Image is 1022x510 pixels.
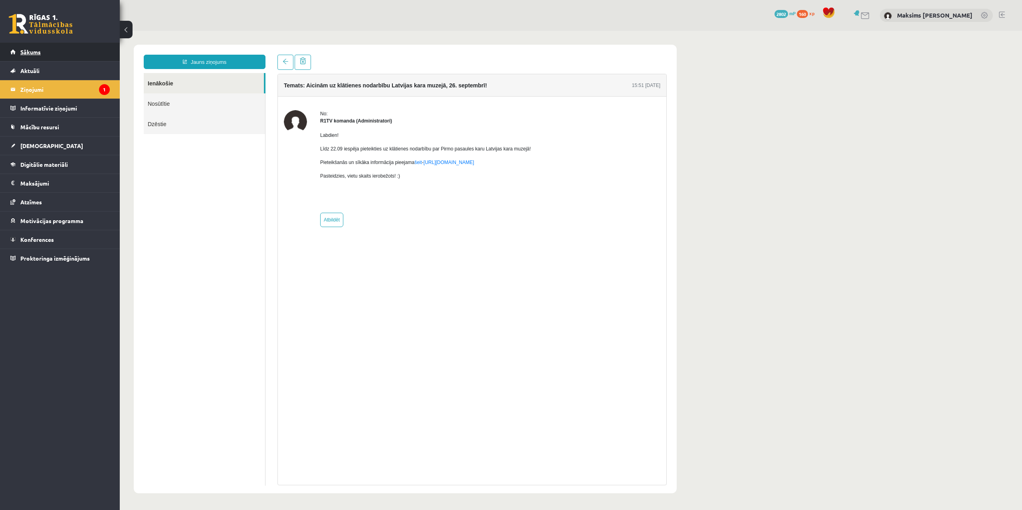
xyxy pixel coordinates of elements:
span: mP [789,10,796,16]
span: Atzīmes [20,198,42,206]
span: 160 [797,10,808,18]
legend: Ziņojumi [20,80,110,99]
span: Sākums [20,48,41,55]
a: Informatīvie ziņojumi [10,99,110,117]
a: [URL][DOMAIN_NAME] [304,129,355,134]
p: Līdz 22.09 iespēja pieteikties uz klātienes nodarbību par Pirmo pasaules karu Latvijas kara muzejā! [200,115,411,122]
span: Aktuāli [20,67,40,74]
legend: Informatīvie ziņojumi [20,99,110,117]
div: No: [200,79,411,87]
span: Digitālie materiāli [20,161,68,168]
a: 2802 mP [774,10,796,16]
a: Maksājumi [10,174,110,192]
a: šeit [295,129,302,134]
a: Motivācijas programma [10,212,110,230]
a: Atzīmes [10,193,110,211]
i: 1 [99,84,110,95]
p: Pieteikšanās un sīkāka informācija pieejama - [200,128,411,135]
p: Pasteidzies, vietu skaits ierobežots! :) [200,142,411,149]
a: Jauns ziņojums [24,24,146,38]
a: Maksims [PERSON_NAME] [897,11,972,19]
span: xp [809,10,814,16]
a: Mācību resursi [10,118,110,136]
a: Proktoringa izmēģinājums [10,249,110,267]
a: Rīgas 1. Tālmācības vidusskola [9,14,73,34]
legend: Maksājumi [20,174,110,192]
a: Dzēstie [24,83,145,103]
a: Atbildēt [200,182,224,196]
a: 160 xp [797,10,818,16]
span: [DEMOGRAPHIC_DATA] [20,142,83,149]
a: Aktuāli [10,61,110,80]
img: Maksims Mihails Blizņuks [884,12,892,20]
span: Konferences [20,236,54,243]
a: Sākums [10,43,110,61]
a: Digitālie materiāli [10,155,110,174]
span: 2802 [774,10,788,18]
span: Proktoringa izmēģinājums [20,255,90,262]
span: Mācību resursi [20,123,59,130]
span: Motivācijas programma [20,217,83,224]
a: Nosūtītie [24,63,145,83]
div: 15:51 [DATE] [512,51,541,58]
a: Konferences [10,230,110,249]
p: Labdien! [200,101,411,108]
a: [DEMOGRAPHIC_DATA] [10,136,110,155]
strong: R1TV komanda (Administratori) [200,87,272,93]
a: Ienākošie [24,42,144,63]
h4: Temats: Aicinām uz klātienes nodarbību Latvijas kara muzejā, 26. septembrī! [164,51,367,58]
img: R1TV komanda [164,79,187,103]
a: Ziņojumi1 [10,80,110,99]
